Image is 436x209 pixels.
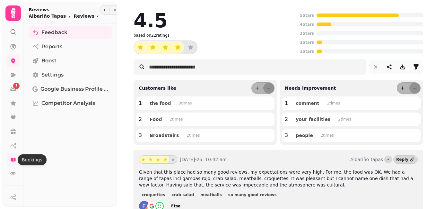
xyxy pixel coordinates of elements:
[23,23,117,206] nav: Tabs
[144,131,184,140] button: Broadstairs
[300,22,314,27] p: 4 Stars
[252,83,263,94] button: more
[200,193,222,197] span: meatballs
[150,117,162,122] span: Food
[139,132,142,139] p: 3
[171,204,180,209] div: Ftse
[263,83,274,94] button: less
[187,133,200,138] p: 2 time s
[15,84,17,88] span: 1
[296,101,319,105] span: comment
[147,156,154,163] button: star
[180,156,348,163] p: [DATE]-25, 10:42 am
[228,193,277,197] span: so many good reviews
[139,169,413,187] span: Given that this place had so many good reviews, my expectations were very high. For me, the food ...
[40,85,108,93] span: Google Business Profile (Beta)
[29,13,66,19] p: Albariño Tapas
[134,11,168,30] h2: 4.5
[29,54,112,67] a: Boost
[144,99,176,107] button: the food
[29,6,100,13] h2: Reviews
[150,101,171,105] span: the food
[139,115,142,123] p: 2
[7,83,20,95] a: 1
[383,60,396,73] button: share-thread
[300,40,314,45] p: 2 Stars
[171,41,184,54] button: star
[300,49,314,54] p: 1 Stars
[169,192,196,198] button: crab salad
[139,156,147,163] button: star
[142,193,165,197] span: croquettes
[18,154,47,165] div: Bookings
[41,71,64,79] span: Settings
[29,26,112,39] a: Feedback
[171,193,194,197] span: crab salad
[29,13,100,19] nav: breadcrumb
[41,29,67,36] span: Feedback
[350,156,383,163] p: Albariño Tapas
[136,85,176,91] p: Customers like
[226,192,279,198] button: so many good reviews
[41,43,62,50] span: Reports
[291,115,336,123] button: your facilities
[179,101,192,106] p: 3 time s
[393,155,418,164] a: Reply
[29,68,112,81] a: Settings
[29,83,112,95] a: Google Business Profile (Beta)
[29,40,112,53] a: Reports
[396,157,408,162] div: Reply
[369,60,382,73] button: reset filters
[410,60,423,73] button: filter
[285,99,288,107] p: 1
[291,99,324,107] button: comment
[29,97,112,110] a: Competitor Analysis
[134,33,170,38] p: based on 22 ratings
[397,83,408,94] button: more
[282,85,336,91] p: Needs improvement
[285,132,288,139] p: 3
[338,117,351,122] p: 2 time s
[74,13,100,19] button: Reviews
[285,115,288,123] p: 2
[146,41,159,54] button: star
[154,156,162,163] button: star
[139,99,142,107] p: 1
[184,41,197,54] button: star
[41,99,95,107] span: Competitor Analysis
[134,41,147,54] button: star
[296,133,313,138] span: people
[327,101,340,106] p: 2 time s
[300,13,314,18] p: 5 Stars
[150,133,179,138] span: Broadstairs
[321,133,334,138] p: 2 time s
[409,83,420,94] button: less
[396,60,409,73] button: download
[300,31,314,36] p: 3 Stars
[198,192,224,198] button: meatballs
[161,156,169,163] button: star
[139,192,168,198] button: croquettes
[291,131,318,140] button: people
[384,156,392,163] button: Marked as done
[170,117,183,122] p: 2 time s
[159,41,172,54] button: star
[144,115,167,123] button: Food
[296,117,330,122] span: your facilities
[169,156,177,163] button: star
[41,57,57,65] span: Boost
